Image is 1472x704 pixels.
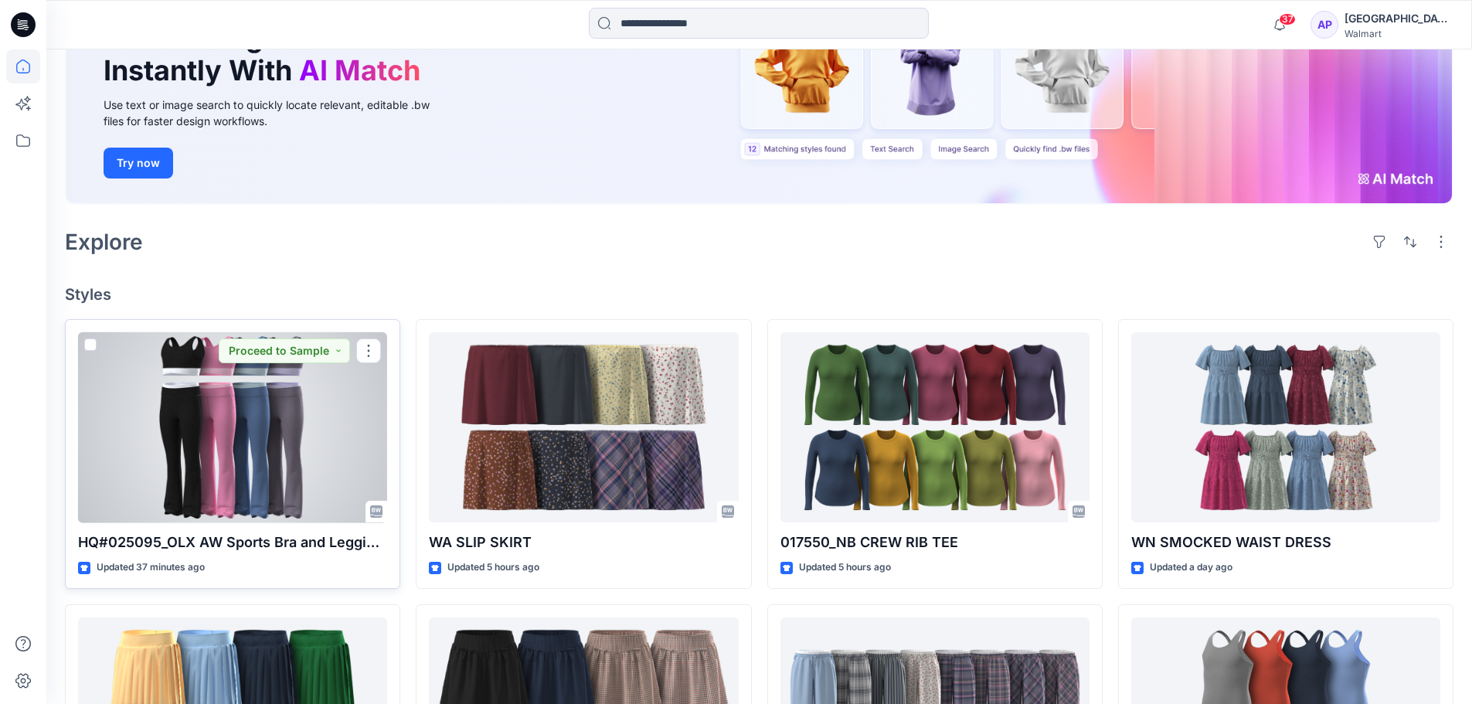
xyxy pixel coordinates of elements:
a: WA SLIP SKIRT [429,332,738,523]
p: WN SMOCKED WAIST DRESS [1131,532,1440,553]
div: Use text or image search to quickly locate relevant, editable .bw files for faster design workflows. [104,97,451,129]
h1: Find the Right Garment Instantly With [104,21,428,87]
p: HQ#025095_OLX AW Sports Bra and Legging Set [78,532,387,553]
div: [GEOGRAPHIC_DATA] [1345,9,1453,28]
p: Updated 37 minutes ago [97,559,205,576]
a: HQ#025095_OLX AW Sports Bra and Legging Set [78,332,387,523]
a: WN SMOCKED WAIST DRESS [1131,332,1440,523]
h2: Explore [65,230,143,254]
h4: Styles [65,285,1453,304]
button: Try now [104,148,173,179]
a: 017550_NB CREW RIB TEE [780,332,1090,523]
div: Walmart [1345,28,1453,39]
p: Updated 5 hours ago [447,559,539,576]
p: Updated a day ago [1150,559,1232,576]
div: AP [1311,11,1338,39]
span: 37 [1279,13,1296,26]
p: 017550_NB CREW RIB TEE [780,532,1090,553]
p: Updated 5 hours ago [799,559,891,576]
span: AI Match [299,53,420,87]
p: WA SLIP SKIRT [429,532,738,553]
